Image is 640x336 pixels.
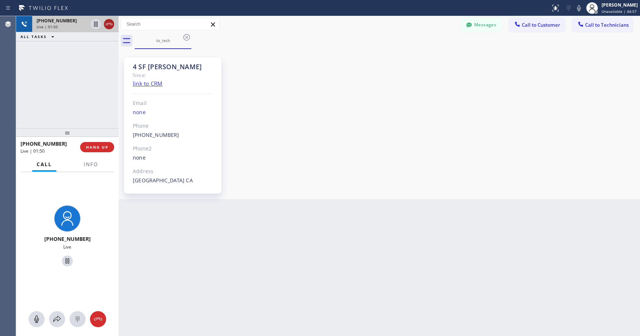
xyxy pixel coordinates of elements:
span: Call [37,161,52,168]
button: Hang up [104,19,114,29]
div: [PERSON_NAME] [602,2,638,8]
button: Call to Technicians [572,18,633,32]
div: to_tech [135,38,191,43]
div: Phone2 [133,145,213,153]
div: Address [133,167,213,176]
a: link to CRM [133,80,162,87]
span: Unavailable | 44:57 [602,9,637,14]
div: [GEOGRAPHIC_DATA] CA [133,176,213,185]
span: [PHONE_NUMBER] [44,235,91,242]
span: ALL TASKS [20,34,47,39]
div: none [133,154,213,162]
button: HANG UP [80,142,114,152]
button: Open directory [49,311,65,327]
div: Email [133,99,213,108]
a: [PHONE_NUMBER] [133,131,179,138]
button: Hang up [90,311,106,327]
button: Hold Customer [62,255,73,266]
span: Info [84,161,98,168]
input: Search [121,18,219,30]
button: Call to Customer [509,18,565,32]
div: none [133,108,213,117]
span: Call to Technicians [585,22,629,28]
span: Call to Customer [522,22,560,28]
span: [PHONE_NUMBER] [20,140,67,147]
button: Mute [574,3,584,13]
div: Since: [133,71,213,79]
span: HANG UP [86,145,108,150]
div: Phone [133,122,213,130]
span: Live | 01:50 [37,24,58,29]
button: Info [79,157,102,172]
button: Hold Customer [91,19,101,29]
button: Open dialpad [70,311,86,327]
button: Messages [461,18,502,32]
div: 4 SF [PERSON_NAME] [133,63,213,71]
span: [PHONE_NUMBER] [37,18,77,24]
button: Mute [29,311,45,327]
span: Live | 01:50 [20,148,45,154]
button: ALL TASKS [16,32,61,41]
button: Call [32,157,56,172]
span: Live [63,244,71,250]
